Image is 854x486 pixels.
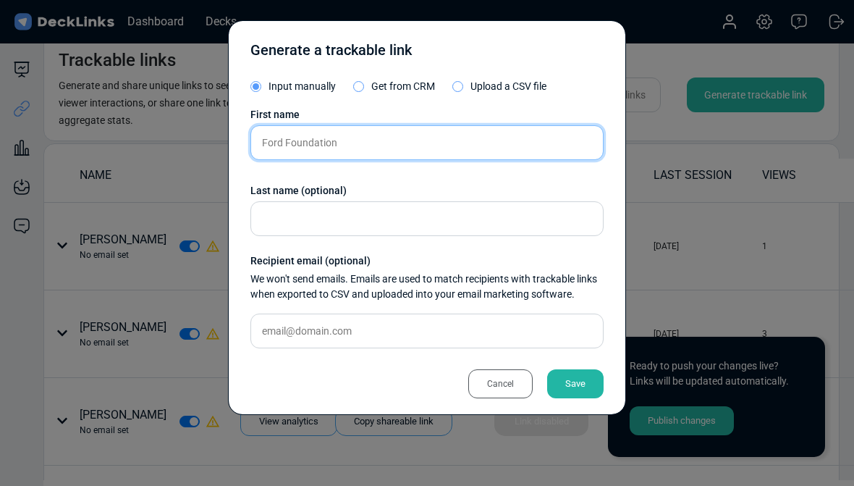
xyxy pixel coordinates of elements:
div: Last name (optional) [250,183,604,198]
div: We won't send emails. Emails are used to match recipients with trackable links when exported to C... [250,272,604,302]
div: Save [547,369,604,398]
span: Upload a CSV file [470,80,546,92]
input: email@domain.com [250,314,604,348]
span: Input manually [269,80,336,92]
div: Generate a trackable link [250,39,412,68]
span: Get from CRM [371,80,435,92]
div: Cancel [468,369,533,398]
div: Recipient email (optional) [250,254,604,269]
div: First name [250,107,604,122]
